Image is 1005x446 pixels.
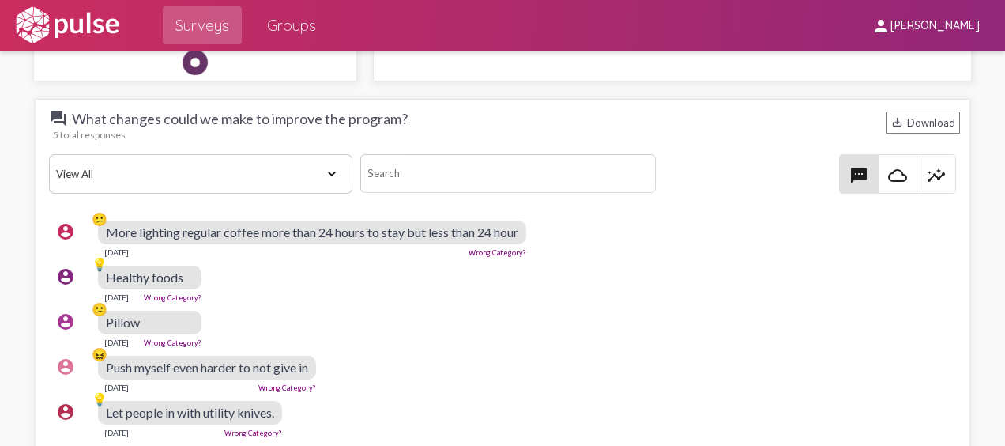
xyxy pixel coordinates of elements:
[144,293,201,302] a: Wrong Category?
[890,19,980,33] span: [PERSON_NAME]
[106,405,274,420] span: Let people in with utility knives.
[104,338,129,347] div: [DATE]
[92,346,107,362] div: 😖
[56,222,75,241] mat-icon: account_circle
[13,6,122,45] img: white-logo.svg
[224,429,282,437] a: Wrong Category?
[163,6,242,44] a: Surveys
[886,111,960,134] div: Download
[53,129,960,141] div: 5 total responses
[92,301,107,317] div: 😕
[49,109,68,128] mat-icon: question_answer
[56,312,75,331] mat-icon: account_circle
[92,211,107,227] div: 😕
[144,338,201,347] a: Wrong Category?
[92,391,107,407] div: 💡
[859,10,992,40] button: [PERSON_NAME]
[104,248,129,257] div: [DATE]
[106,225,518,240] span: More lighting regular coffee more than 24 hours to stay but less than 24 hour
[56,403,75,421] mat-icon: account_circle
[888,166,907,185] mat-icon: cloud_queue
[92,256,107,272] div: 💡
[104,383,129,392] div: [DATE]
[106,270,183,285] span: Healthy foods
[871,17,890,36] mat-icon: person
[104,293,129,302] div: [DATE]
[849,166,868,185] mat-icon: textsms
[106,315,140,330] span: Pillow
[927,166,946,185] mat-icon: insights
[175,11,229,40] span: Surveys
[49,109,408,128] span: What changes could we make to improve the program?
[254,6,329,44] a: Groups
[360,154,656,193] input: Search
[891,116,903,128] mat-icon: Download
[258,384,316,392] a: Wrong Category?
[469,248,526,257] a: Wrong Category?
[56,267,75,286] mat-icon: account_circle
[106,360,308,375] span: Push myself even harder to not give in
[56,357,75,376] mat-icon: account_circle
[104,428,129,437] div: [DATE]
[267,11,316,40] span: Groups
